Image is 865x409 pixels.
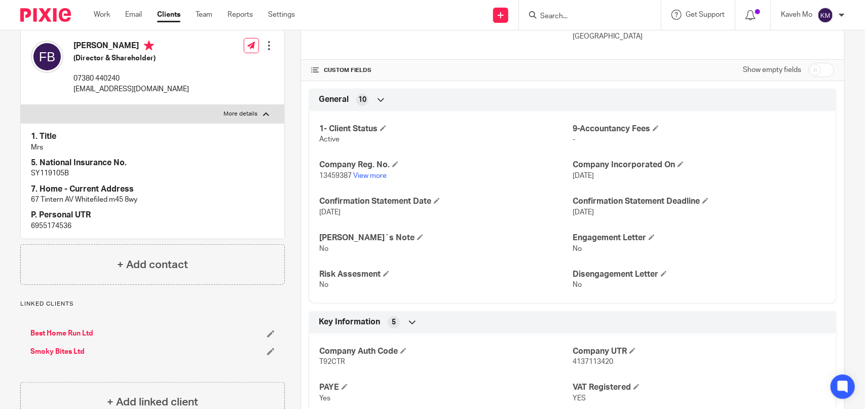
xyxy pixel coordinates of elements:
h4: Company UTR [573,346,826,357]
a: Smoky Bites Ltd [30,347,85,357]
input: Search [539,12,630,21]
p: Mrs [31,142,274,153]
a: View more [353,172,387,179]
span: - [573,136,575,143]
span: No [573,245,582,252]
a: Settings [268,10,295,20]
p: More details [224,110,258,118]
img: svg%3E [31,41,63,73]
span: Get Support [686,11,725,18]
p: Linked clients [20,300,285,308]
h4: Disengagement Letter [573,269,826,280]
span: Active [319,136,340,143]
span: 4137113420 [573,358,613,365]
h4: [PERSON_NAME] [73,41,189,53]
span: [DATE] [319,209,341,216]
label: Show empty fields [743,65,801,75]
h4: [PERSON_NAME]`s Note [319,233,573,243]
h4: 9-Accountancy Fees [573,124,826,134]
img: svg%3E [817,7,834,23]
p: 67 Tintern AV Whitefiled m45 8wy [31,195,274,205]
p: 6955174536 [31,221,274,231]
h4: 5. National Insurance No. [31,158,274,168]
h4: Company Auth Code [319,346,573,357]
p: [EMAIL_ADDRESS][DOMAIN_NAME] [73,84,189,94]
p: Kaveh Mo [781,10,812,20]
h4: PAYE [319,382,573,393]
span: No [319,281,328,288]
span: No [573,281,582,288]
h4: 1- Client Status [319,124,573,134]
a: Work [94,10,110,20]
h4: P. Personal UTR [31,210,274,220]
h4: 7. Home - Current Address [31,184,274,195]
span: Key Information [319,317,380,327]
h4: CUSTOM FIELDS [311,66,573,75]
h4: Confirmation Statement Deadline [573,196,826,207]
a: Team [196,10,212,20]
span: Yes [319,395,330,402]
p: SY119105B [31,168,274,178]
span: No [319,245,328,252]
span: General [319,94,349,105]
a: Clients [157,10,180,20]
h4: VAT Registered [573,382,826,393]
h4: Engagement Letter [573,233,826,243]
i: Primary [144,41,154,51]
h5: (Director & Shareholder) [73,53,189,63]
img: Pixie [20,8,71,22]
h4: + Add contact [117,257,188,273]
span: [DATE] [573,172,594,179]
a: Email [125,10,142,20]
span: 13459387 [319,172,352,179]
span: YES [573,395,586,402]
h4: Confirmation Statement Date [319,196,573,207]
span: [DATE] [573,209,594,216]
h4: Company Incorporated On [573,160,826,170]
h4: 1. Title [31,131,274,142]
h4: Company Reg. No. [319,160,573,170]
h4: Risk Assesment [319,269,573,280]
span: 5 [392,317,396,327]
a: Reports [228,10,253,20]
a: Best Home Run Ltd [30,328,93,339]
p: 07380 440240 [73,73,189,84]
span: 10 [358,95,366,105]
span: T92CTR [319,358,345,365]
p: [GEOGRAPHIC_DATA] [573,31,834,42]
